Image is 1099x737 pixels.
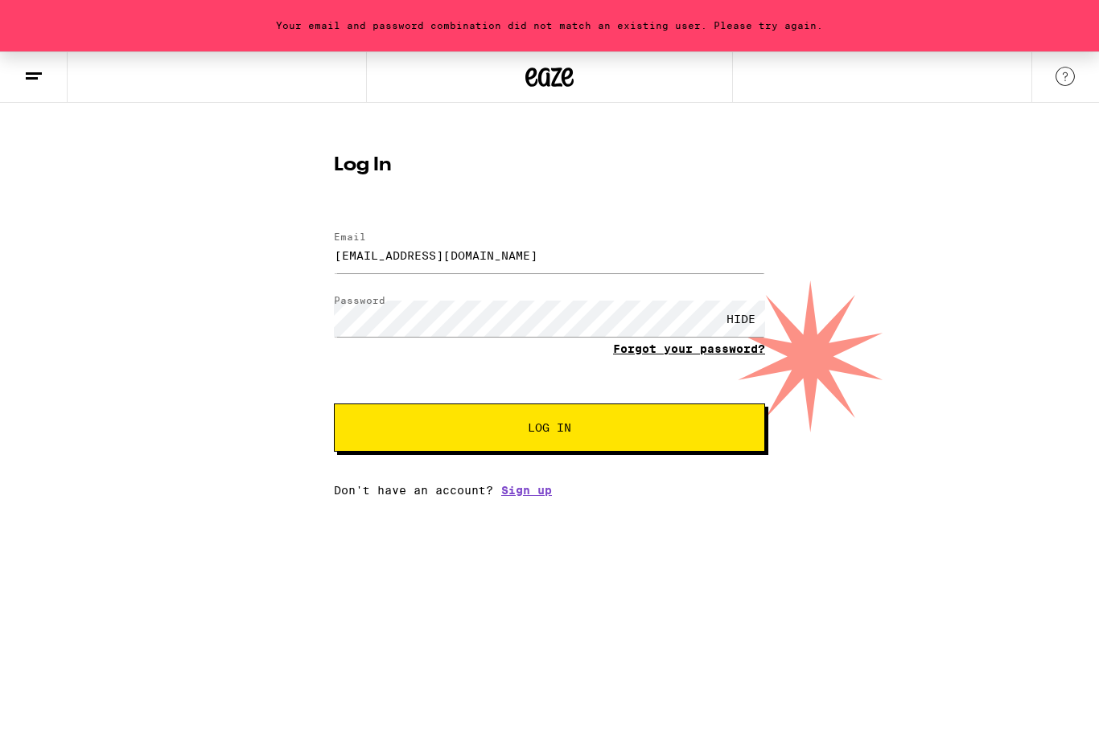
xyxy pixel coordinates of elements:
label: Password [334,295,385,305]
div: Don't have an account? [334,484,765,497]
h1: Log In [334,156,765,175]
a: Sign up [501,484,552,497]
div: HIDE [717,301,765,337]
button: Log In [334,403,765,452]
input: Email [334,237,765,273]
span: Hi. Need any help? [10,11,116,24]
a: Forgot your password? [613,342,765,355]
span: Log In [528,422,571,433]
label: Email [334,231,366,242]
